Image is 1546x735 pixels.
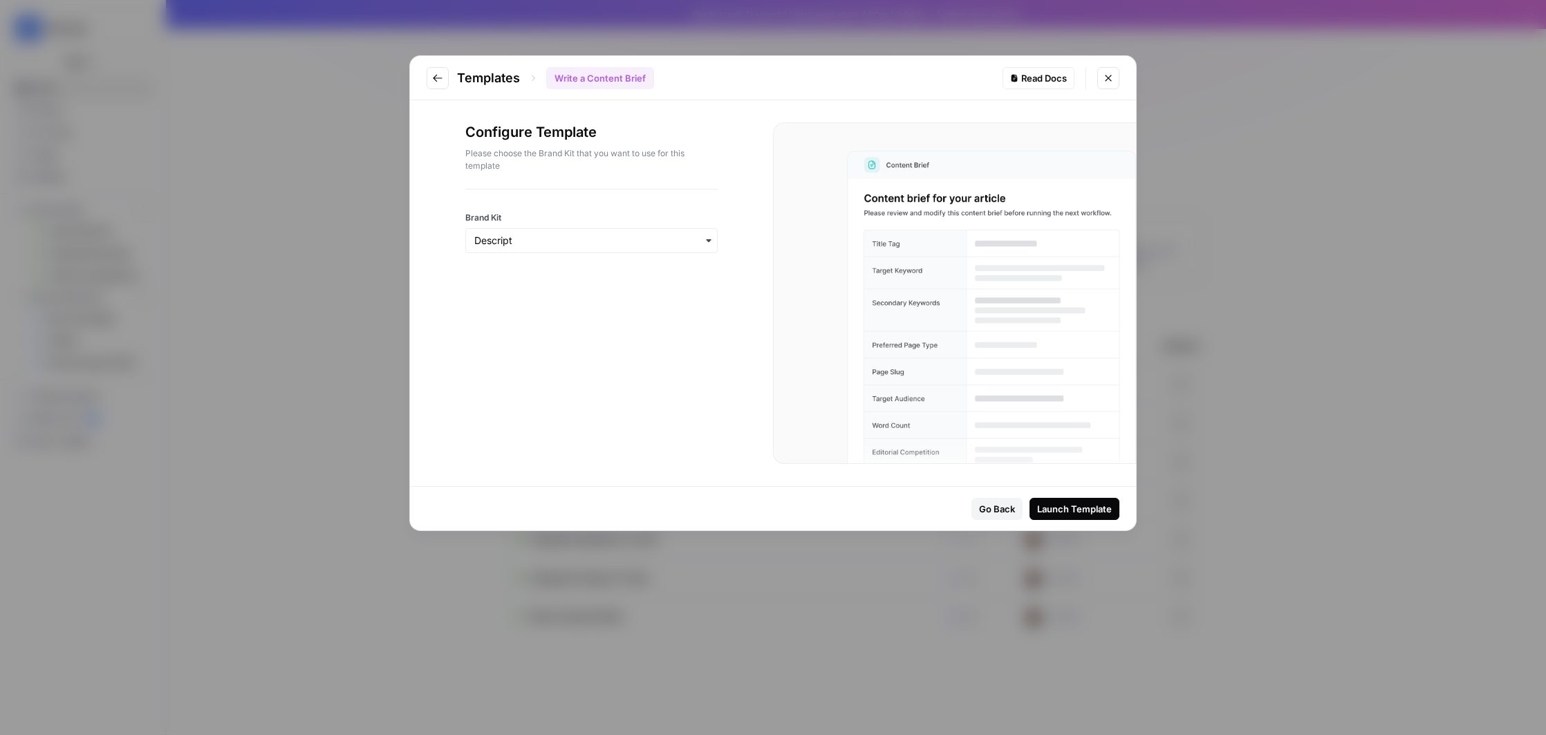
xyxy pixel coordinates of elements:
button: Launch Template [1030,498,1119,520]
div: Launch Template [1037,502,1112,516]
p: Please choose the Brand Kit that you want to use for this template [465,147,718,172]
div: Go Back [979,502,1015,516]
label: Brand Kit [465,212,718,224]
div: Templates [457,67,654,89]
div: Configure Template [465,122,718,189]
button: Go to previous step [427,67,449,89]
button: Close modal [1097,67,1119,89]
a: Read Docs [1003,67,1074,89]
div: Write a Content Brief [546,67,654,89]
div: Read Docs [1010,71,1067,85]
button: Go Back [971,498,1023,520]
input: Descript [474,234,709,248]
